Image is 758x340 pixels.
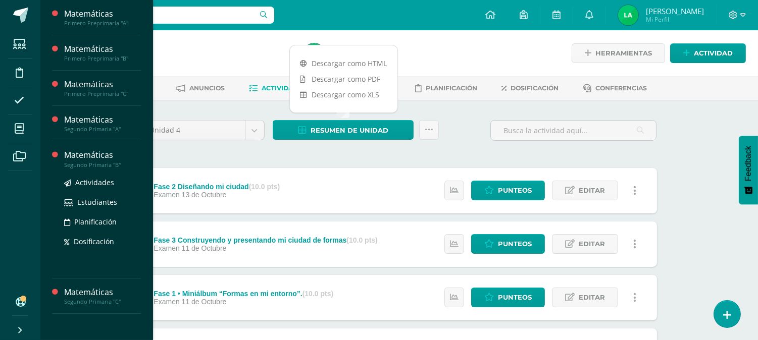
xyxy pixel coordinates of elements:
[415,80,477,96] a: Planificación
[176,80,225,96] a: Anuncios
[79,55,292,65] div: Segundo Primaria 'A'
[595,44,652,63] span: Herramientas
[182,191,227,199] span: 13 de Octubre
[304,43,324,64] img: 9a1e7f6ee7d2d53670f65b8a0401b2da.png
[64,287,141,298] div: Matemáticas
[64,149,141,168] a: MatemáticasSegundo Primaria "B"
[64,298,141,305] div: Segundo Primaria "C"
[64,8,141,20] div: Matemáticas
[64,287,141,305] a: MatemáticasSegundo Primaria "C"
[579,235,605,253] span: Editar
[64,114,141,126] div: Matemáticas
[64,196,141,208] a: Estudiantes
[311,121,388,140] span: Resumen de unidad
[498,288,532,307] span: Punteos
[249,183,280,191] strong: (10.0 pts)
[74,217,117,226] span: Planificación
[64,216,141,228] a: Planificación
[182,244,227,252] span: 11 de Octubre
[471,234,545,254] a: Punteos
[64,126,141,133] div: Segundo Primaria "A"
[75,178,114,187] span: Actividades
[64,79,141,90] div: Matemáticas
[262,84,306,92] span: Actividades
[64,177,141,188] a: Actividades
[426,84,477,92] span: Planificación
[290,55,397,71] a: Descargar como HTML
[154,298,179,306] span: Examen
[64,149,141,161] div: Matemáticas
[64,236,141,247] a: Dosificación
[154,236,377,244] div: Fase 3 Construyendo y presentando mi ciudad de formas
[491,121,656,140] input: Busca la actividad aquí...
[64,55,141,62] div: Primero Preprimaria "B"
[302,290,333,298] strong: (10.0 pts)
[471,288,545,307] a: Punteos
[346,236,377,244] strong: (10.0 pts)
[498,235,532,253] span: Punteos
[670,43,746,63] a: Actividad
[273,120,414,140] a: Resumen de unidad
[189,84,225,92] span: Anuncios
[498,181,532,200] span: Punteos
[154,191,179,199] span: Examen
[64,79,141,97] a: MatemáticasPrimero Preprimaria "C"
[154,290,333,298] div: Fase 1 • Miniálbum “Formas en mi entorno”.
[64,43,141,55] div: Matemáticas
[77,197,117,207] span: Estudiantes
[150,121,237,140] span: Unidad 4
[694,44,733,63] span: Actividad
[579,181,605,200] span: Editar
[64,43,141,62] a: MatemáticasPrimero Preprimaria "B"
[64,114,141,133] a: MatemáticasSegundo Primaria "A"
[64,161,141,168] div: Segundo Primaria "B"
[47,7,274,24] input: Busca un usuario...
[744,146,753,181] span: Feedback
[249,80,306,96] a: Actividades
[74,237,114,246] span: Dosificación
[154,183,280,191] div: Fase 2 Diseñando mi ciudad
[290,71,397,87] a: Descargar como PDF
[595,84,647,92] span: Conferencias
[579,288,605,307] span: Editar
[583,80,647,96] a: Conferencias
[646,6,704,16] span: [PERSON_NAME]
[646,15,704,24] span: Mi Perfil
[501,80,559,96] a: Dosificación
[142,121,264,140] a: Unidad 4
[572,43,665,63] a: Herramientas
[64,20,141,27] div: Primero Preprimaria "A"
[182,298,227,306] span: 11 de Octubre
[154,244,179,252] span: Examen
[64,90,141,97] div: Primero Preprimaria "C"
[739,136,758,204] button: Feedback - Mostrar encuesta
[471,181,545,200] a: Punteos
[618,5,638,25] img: 9a1e7f6ee7d2d53670f65b8a0401b2da.png
[79,41,292,55] h1: Matemáticas
[511,84,559,92] span: Dosificación
[64,8,141,27] a: MatemáticasPrimero Preprimaria "A"
[290,87,397,102] a: Descargar como XLS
